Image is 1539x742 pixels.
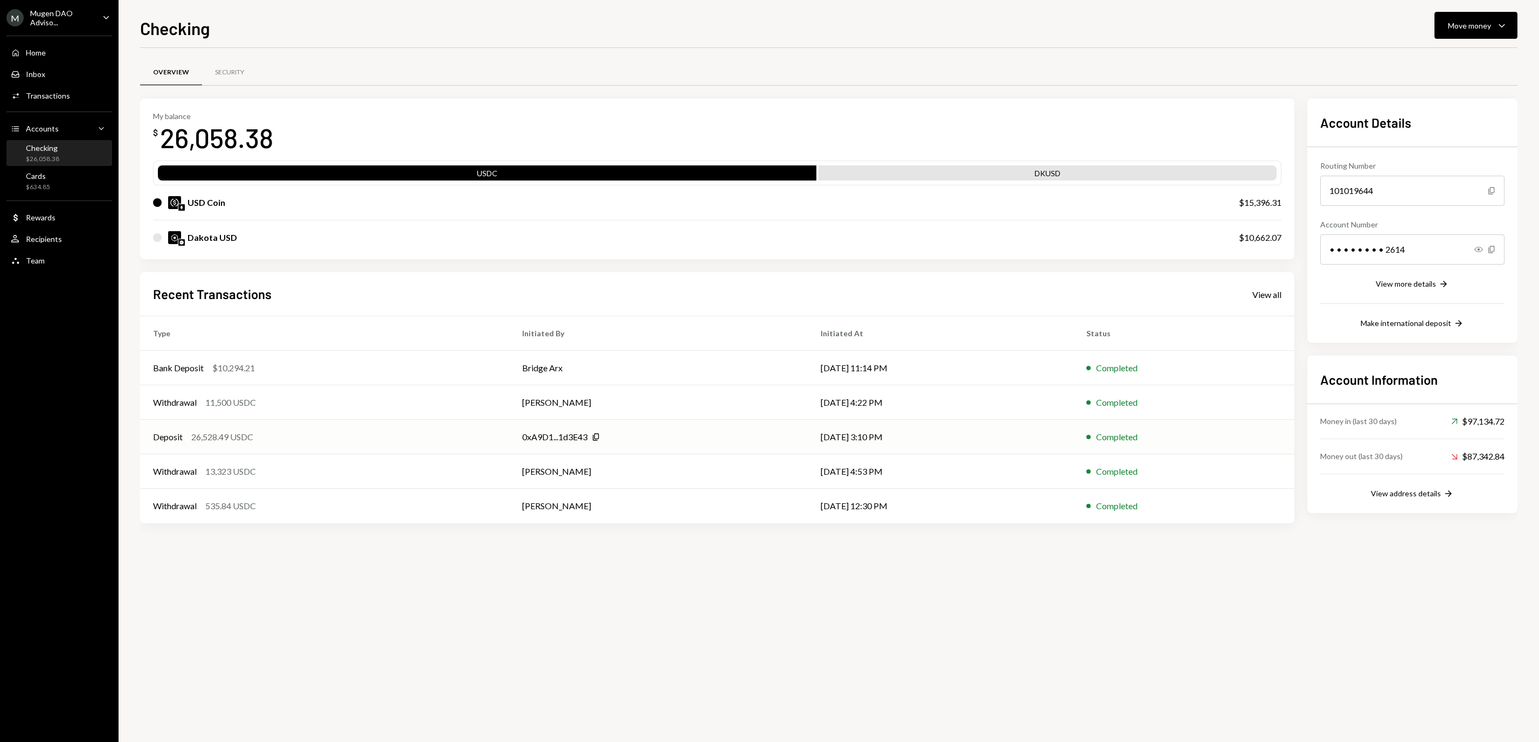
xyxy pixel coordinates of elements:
[188,231,237,244] div: Dakota USD
[153,285,272,303] h2: Recent Transactions
[1361,318,1464,330] button: Make international deposit
[26,183,50,192] div: $634.85
[26,213,56,222] div: Rewards
[1376,279,1449,290] button: View more details
[26,171,50,181] div: Cards
[1320,114,1505,131] h2: Account Details
[6,229,112,248] a: Recipients
[202,59,257,86] a: Security
[1320,176,1505,206] div: 101019644
[26,124,59,133] div: Accounts
[1320,160,1505,171] div: Routing Number
[1371,489,1441,498] div: View address details
[509,316,807,351] th: Initiated By
[153,127,158,138] div: $
[26,234,62,244] div: Recipients
[819,168,1277,183] div: DKUSD
[140,59,202,86] a: Overview
[1434,12,1517,39] button: Move money
[6,43,112,62] a: Home
[168,196,181,209] img: USDC
[1239,231,1281,244] div: $10,662.07
[153,500,197,512] div: Withdrawal
[26,91,70,100] div: Transactions
[26,256,45,265] div: Team
[153,112,273,121] div: My balance
[1448,20,1491,31] div: Move money
[808,316,1073,351] th: Initiated At
[1451,415,1505,428] div: $97,134.72
[26,48,46,57] div: Home
[1252,288,1281,300] a: View all
[808,420,1073,454] td: [DATE] 3:10 PM
[1096,431,1138,443] div: Completed
[1239,196,1281,209] div: $15,396.31
[1096,465,1138,478] div: Completed
[6,64,112,84] a: Inbox
[1320,371,1505,389] h2: Account Information
[6,207,112,227] a: Rewards
[140,316,509,351] th: Type
[26,143,59,152] div: Checking
[153,362,204,375] div: Bank Deposit
[178,204,185,211] img: ethereum-mainnet
[808,351,1073,385] td: [DATE] 11:14 PM
[6,140,112,166] a: Checking$26,058.38
[509,385,807,420] td: [PERSON_NAME]
[808,385,1073,420] td: [DATE] 4:22 PM
[188,196,225,209] div: USD Coin
[1371,488,1454,500] button: View address details
[808,489,1073,523] td: [DATE] 12:30 PM
[6,86,112,105] a: Transactions
[215,68,244,77] div: Security
[1320,219,1505,230] div: Account Number
[153,465,197,478] div: Withdrawal
[178,239,185,246] img: base-mainnet
[1376,279,1436,288] div: View more details
[6,119,112,138] a: Accounts
[153,431,183,443] div: Deposit
[6,9,24,26] div: M
[1320,234,1505,265] div: • • • • • • • • 2614
[1096,396,1138,409] div: Completed
[1096,362,1138,375] div: Completed
[158,168,816,183] div: USDC
[140,17,210,39] h1: Checking
[153,396,197,409] div: Withdrawal
[205,465,256,478] div: 13,323 USDC
[1096,500,1138,512] div: Completed
[1320,415,1397,427] div: Money in (last 30 days)
[168,231,181,244] img: DKUSD
[1361,318,1451,328] div: Make international deposit
[6,168,112,194] a: Cards$634.85
[26,155,59,164] div: $26,058.38
[205,396,256,409] div: 11,500 USDC
[509,454,807,489] td: [PERSON_NAME]
[509,489,807,523] td: [PERSON_NAME]
[153,68,189,77] div: Overview
[1073,316,1294,351] th: Status
[191,431,253,443] div: 26,528.49 USDC
[522,431,587,443] div: 0xA9D1...1d3E43
[1320,450,1403,462] div: Money out (last 30 days)
[212,362,255,375] div: $10,294.21
[160,121,273,155] div: 26,058.38
[509,351,807,385] td: Bridge Arx
[808,454,1073,489] td: [DATE] 4:53 PM
[1252,289,1281,300] div: View all
[30,9,94,27] div: Mugen DAO Adviso...
[205,500,256,512] div: 535.84 USDC
[26,70,45,79] div: Inbox
[1451,450,1505,463] div: $87,342.84
[6,251,112,270] a: Team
